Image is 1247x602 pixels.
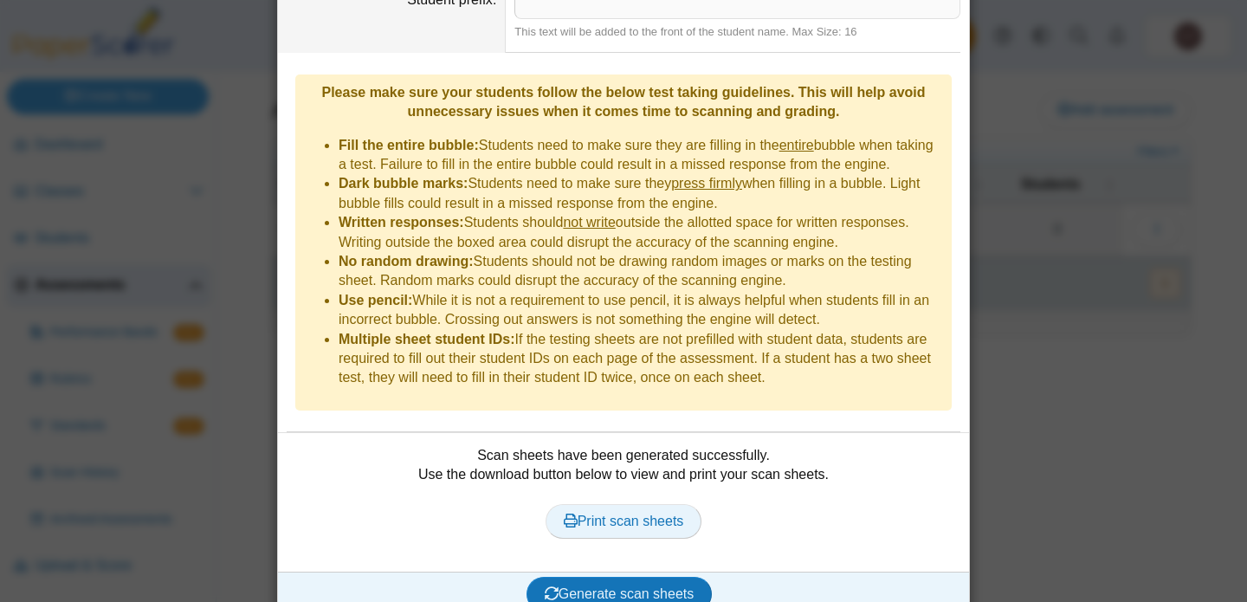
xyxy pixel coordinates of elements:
[545,586,695,601] span: Generate scan sheets
[339,332,515,346] b: Multiple sheet student IDs:
[339,291,943,330] li: While it is not a requirement to use pencil, it is always helpful when students fill in an incorr...
[546,504,702,539] a: Print scan sheets
[339,330,943,388] li: If the testing sheets are not prefilled with student data, students are required to fill out thei...
[564,514,684,528] span: Print scan sheets
[339,136,943,175] li: Students need to make sure they are filling in the bubble when taking a test. Failure to fill in ...
[339,213,943,252] li: Students should outside the allotted space for written responses. Writing outside the boxed area ...
[339,215,464,230] b: Written responses:
[339,176,468,191] b: Dark bubble marks:
[779,138,814,152] u: entire
[563,215,615,230] u: not write
[339,252,943,291] li: Students should not be drawing random images or marks on the testing sheet. Random marks could di...
[339,174,943,213] li: Students need to make sure they when filling in a bubble. Light bubble fills could result in a mi...
[339,293,412,307] b: Use pencil:
[287,446,960,559] div: Scan sheets have been generated successfully. Use the download button below to view and print you...
[514,24,960,40] div: This text will be added to the front of the student name. Max Size: 16
[339,138,479,152] b: Fill the entire bubble:
[339,254,474,269] b: No random drawing:
[321,85,925,119] b: Please make sure your students follow the below test taking guidelines. This will help avoid unne...
[671,176,742,191] u: press firmly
